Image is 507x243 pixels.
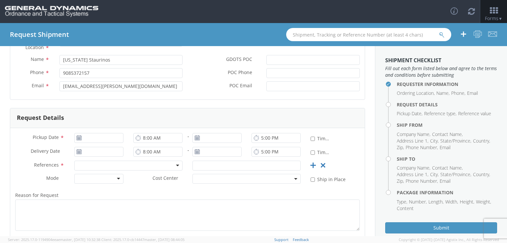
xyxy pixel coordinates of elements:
li: Contact Name [432,131,463,138]
span: master, [DATE] 08:44:05 [144,237,185,242]
li: Zip [397,144,404,151]
img: gd-ots-0c3321f2eb4c994f95cb.png [5,6,98,17]
span: Client: 2025.17.0-cb14447 [101,237,185,242]
li: Country [473,138,490,144]
li: Email [467,90,478,96]
li: Weight [476,199,491,205]
span: Mode [46,175,59,181]
input: Time Definite [311,150,315,155]
h4: Package Information [397,190,497,195]
li: Email [440,144,451,151]
li: Phone Number [406,178,438,184]
span: Delivery Date [31,148,60,155]
button: Submit [385,222,497,233]
li: Ordering Location [397,90,435,96]
li: Pickup Date [397,110,422,117]
span: POC Phone [228,69,252,77]
span: Reason for Request [15,192,58,198]
li: Contact Name [432,165,463,171]
label: Time Definite [311,134,330,142]
h4: Ship To [397,156,497,161]
li: City [430,138,439,144]
span: POC Email [229,82,252,90]
span: Email [32,82,44,89]
li: City [430,171,439,178]
li: Company Name [397,165,430,171]
span: References [34,162,59,168]
span: Message [192,235,212,241]
span: Fill out each form listed below and agree to the terms and conditions before submitting [385,65,497,78]
span: Server: 2025.17.0-1194904eeae [8,237,100,242]
span: master, [DATE] 10:32:38 [60,237,100,242]
h4: Request Shipment [10,31,69,38]
span: Cost Center [152,175,178,182]
h4: Requester Information [397,82,497,87]
label: Time Definite [311,148,330,156]
li: Number [409,199,427,205]
li: Phone [451,90,465,96]
li: Content [397,205,414,212]
span: Shipment Notification [15,235,63,241]
span: Forms [485,15,502,21]
li: Address Line 1 [397,138,428,144]
li: Email [440,178,451,184]
input: Ship in Place [311,177,315,182]
li: Reference value [458,110,491,117]
li: Height [460,199,474,205]
span: Phone [30,69,44,75]
h3: Shipment Checklist [385,58,497,64]
span: GDOTS POC [226,56,252,64]
input: Time Definite [311,137,315,141]
li: State/Province [440,138,471,144]
li: State/Province [440,171,471,178]
li: Reference type [424,110,456,117]
li: Length [428,199,444,205]
a: Feedback [293,237,309,242]
li: Company Name [397,131,430,138]
input: Shipment, Tracking or Reference Number (at least 4 chars) [286,28,451,41]
span: ▼ [498,16,502,21]
h3: Request Details [17,115,64,121]
h4: Ship From [397,122,497,127]
li: Zip [397,178,404,184]
label: Ship in Place [311,175,347,183]
li: Address Line 1 [397,171,428,178]
h4: Request Details [397,102,497,107]
a: Support [274,237,288,242]
span: Copyright © [DATE]-[DATE] Agistix Inc., All Rights Reserved [399,237,499,242]
li: Width [445,199,458,205]
span: Pickup Date [33,134,59,140]
li: Phone Number [406,144,438,151]
li: Type [397,199,407,205]
span: Name [31,56,44,62]
li: Name [436,90,450,96]
li: Country [473,171,490,178]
